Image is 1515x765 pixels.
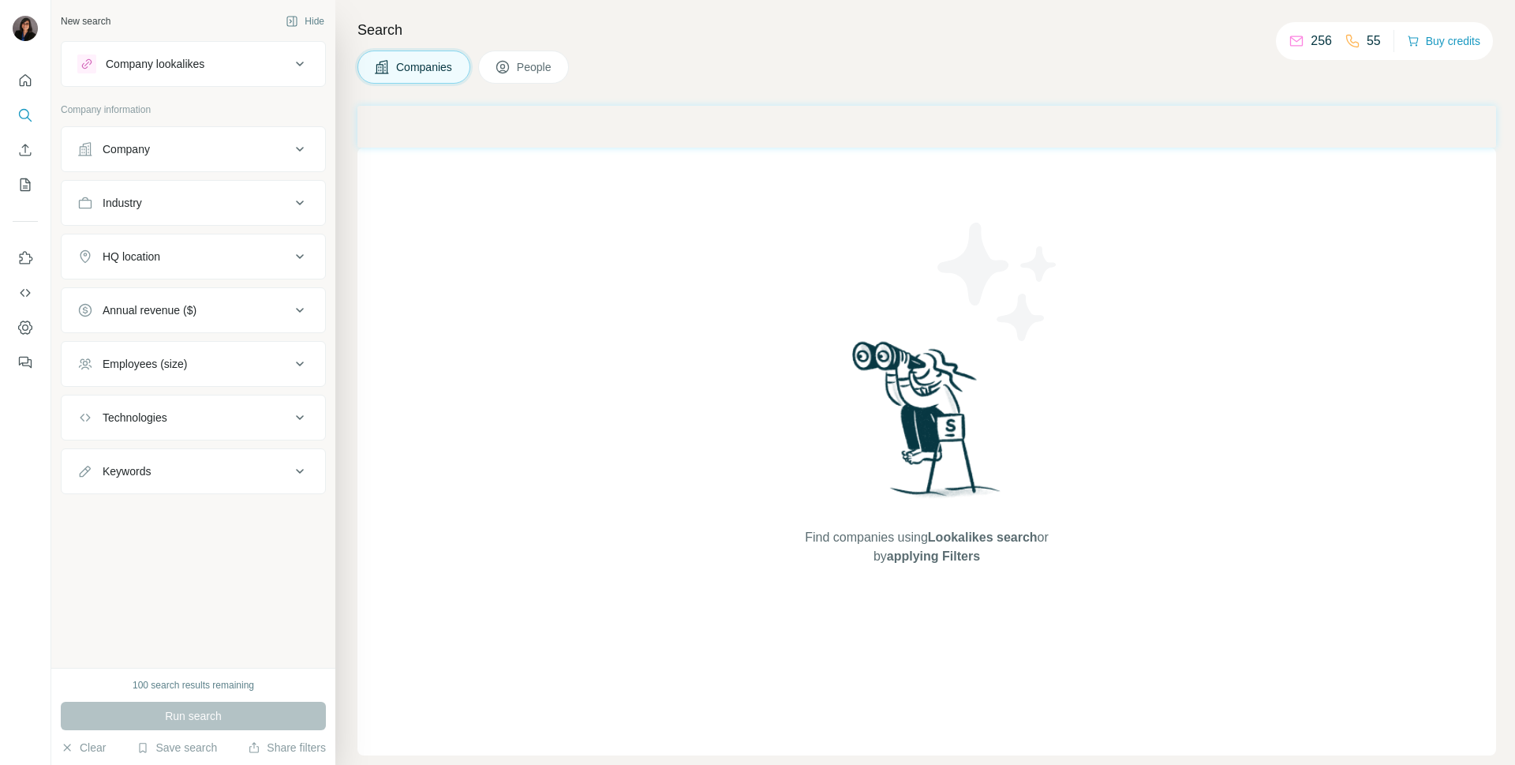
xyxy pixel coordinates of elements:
img: Avatar [13,16,38,41]
button: Feedback [13,348,38,377]
button: Buy credits [1407,30,1480,52]
button: Use Surfe API [13,279,38,307]
div: Company [103,141,150,157]
h4: Search [357,19,1496,41]
button: Hide [275,9,335,33]
button: Employees (size) [62,345,325,383]
button: Enrich CSV [13,136,38,164]
button: Share filters [248,740,326,756]
span: Find companies using or by [800,528,1053,566]
button: Annual revenue ($) [62,291,325,329]
div: Technologies [103,410,167,426]
button: Quick start [13,66,38,95]
p: 256 [1311,32,1332,51]
div: Keywords [103,463,151,479]
span: People [517,59,553,75]
button: HQ location [62,238,325,276]
img: Surfe Illustration - Stars [927,211,1069,353]
span: Companies [396,59,454,75]
div: Industry [103,195,142,211]
button: Use Surfe on LinkedIn [13,244,38,272]
button: Industry [62,184,325,222]
iframe: Banner [357,106,1496,148]
button: Company [62,130,325,168]
div: Company lookalikes [106,56,204,72]
p: 55 [1367,32,1381,51]
img: Surfe Illustration - Woman searching with binoculars [845,337,1009,513]
span: applying Filters [887,549,980,563]
div: Annual revenue ($) [103,302,196,318]
div: New search [61,14,110,28]
button: Company lookalikes [62,45,325,83]
button: My lists [13,171,38,199]
p: Company information [61,103,326,117]
button: Technologies [62,399,325,437]
button: Save search [137,740,217,756]
div: 100 search results remaining [133,678,254,692]
button: Dashboard [13,313,38,342]
div: HQ location [103,249,160,264]
button: Clear [61,740,106,756]
button: Keywords [62,452,325,490]
span: Lookalikes search [928,531,1038,544]
div: Employees (size) [103,356,187,372]
button: Search [13,101,38,129]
